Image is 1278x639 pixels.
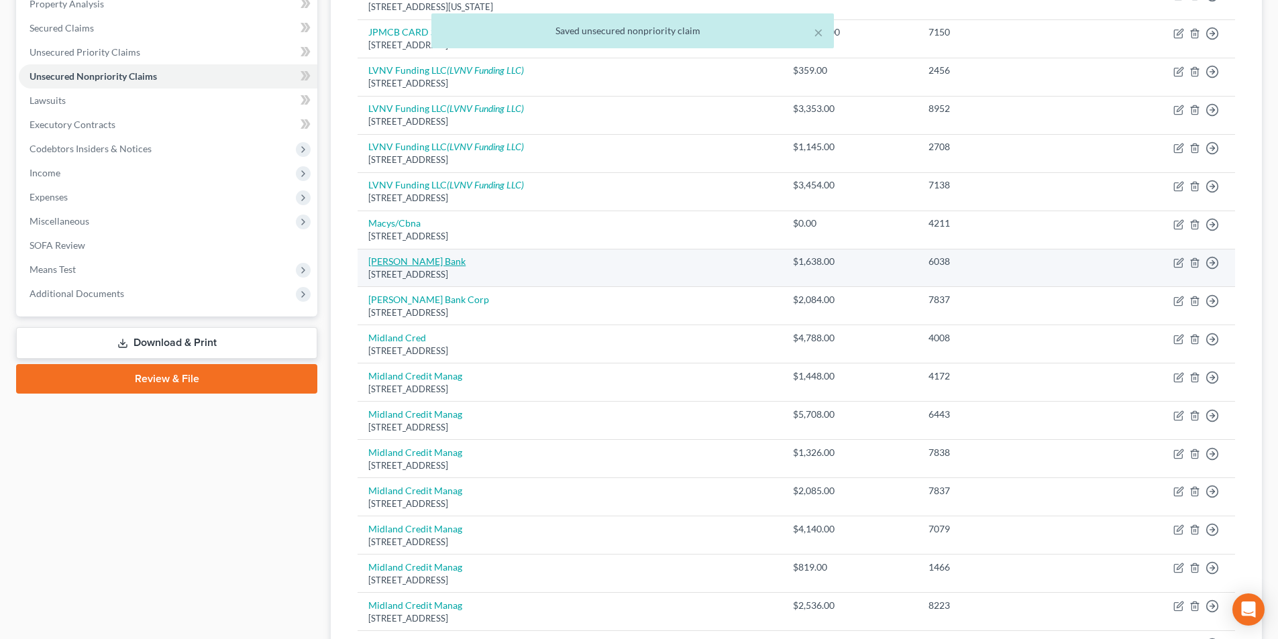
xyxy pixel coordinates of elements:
[928,255,1081,268] div: 6038
[1232,593,1265,626] div: Open Intercom Messenger
[368,459,771,472] div: [STREET_ADDRESS]
[368,1,771,13] div: [STREET_ADDRESS][US_STATE]
[30,264,76,275] span: Means Test
[368,574,771,587] div: [STREET_ADDRESS]
[368,294,489,305] a: [PERSON_NAME] Bank Corp
[19,64,317,89] a: Unsecured Nonpriority Claims
[928,369,1081,383] div: 4172
[368,599,462,611] a: Midland Credit Manag
[928,484,1081,498] div: 7837
[368,421,771,434] div: [STREET_ADDRESS]
[793,102,906,115] div: $3,353.00
[793,178,906,192] div: $3,454.00
[814,24,823,40] button: ×
[368,485,462,496] a: Midland Credit Manag
[16,327,317,359] a: Download & Print
[368,115,771,128] div: [STREET_ADDRESS]
[368,447,462,458] a: Midland Credit Manag
[928,140,1081,154] div: 2708
[368,523,462,534] a: Midland Credit Manag
[793,217,906,230] div: $0.00
[368,141,524,152] a: LVNV Funding LLC(LVNV Funding LLC)
[30,119,115,130] span: Executory Contracts
[793,331,906,345] div: $4,788.00
[793,255,906,268] div: $1,638.00
[793,561,906,574] div: $819.00
[928,408,1081,421] div: 6443
[793,293,906,306] div: $2,084.00
[368,370,462,382] a: Midland Credit Manag
[368,103,524,114] a: LVNV Funding LLC(LVNV Funding LLC)
[368,154,771,166] div: [STREET_ADDRESS]
[447,64,524,76] i: (LVNV Funding LLC)
[30,288,124,299] span: Additional Documents
[368,179,524,190] a: LVNV Funding LLC(LVNV Funding LLC)
[368,408,462,420] a: Midland Credit Manag
[19,113,317,137] a: Executory Contracts
[793,369,906,383] div: $1,448.00
[368,268,771,281] div: [STREET_ADDRESS]
[793,140,906,154] div: $1,145.00
[928,561,1081,574] div: 1466
[928,64,1081,77] div: 2456
[447,179,524,190] i: (LVNV Funding LLC)
[928,102,1081,115] div: 8952
[368,332,426,343] a: Midland Cred
[30,70,157,82] span: Unsecured Nonpriority Claims
[16,364,317,394] a: Review & File
[447,103,524,114] i: (LVNV Funding LLC)
[928,178,1081,192] div: 7138
[793,522,906,536] div: $4,140.00
[368,255,466,267] a: [PERSON_NAME] Bank
[30,143,152,154] span: Codebtors Insiders & Notices
[368,498,771,510] div: [STREET_ADDRESS]
[368,230,771,243] div: [STREET_ADDRESS]
[928,522,1081,536] div: 7079
[368,536,771,548] div: [STREET_ADDRESS]
[793,599,906,612] div: $2,536.00
[30,191,68,202] span: Expenses
[30,167,60,178] span: Income
[442,24,823,38] div: Saved unsecured nonpriority claim
[368,345,771,357] div: [STREET_ADDRESS]
[793,408,906,421] div: $5,708.00
[30,46,140,58] span: Unsecured Priority Claims
[19,233,317,257] a: SOFA Review
[30,239,85,251] span: SOFA Review
[30,95,66,106] span: Lawsuits
[928,331,1081,345] div: 4008
[793,484,906,498] div: $2,085.00
[368,306,771,319] div: [STREET_ADDRESS]
[793,446,906,459] div: $1,326.00
[30,215,89,227] span: Miscellaneous
[928,599,1081,612] div: 8223
[447,141,524,152] i: (LVNV Funding LLC)
[793,64,906,77] div: $359.00
[928,446,1081,459] div: 7838
[928,217,1081,230] div: 4211
[368,217,421,229] a: Macys/Cbna
[19,89,317,113] a: Lawsuits
[368,561,462,573] a: Midland Credit Manag
[368,612,771,625] div: [STREET_ADDRESS]
[368,64,524,76] a: LVNV Funding LLC(LVNV Funding LLC)
[368,383,771,396] div: [STREET_ADDRESS]
[928,293,1081,306] div: 7837
[368,77,771,90] div: [STREET_ADDRESS]
[368,192,771,205] div: [STREET_ADDRESS]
